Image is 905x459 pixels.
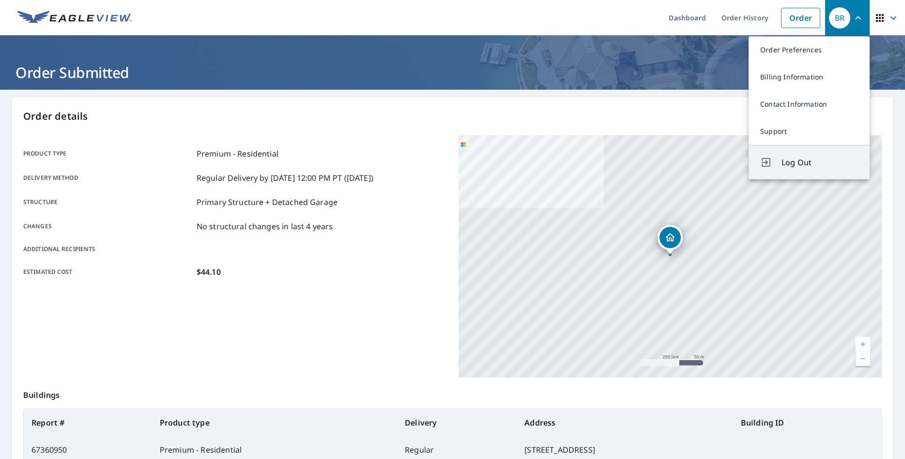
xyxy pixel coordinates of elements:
th: Delivery [397,409,517,436]
p: Product type [23,148,193,159]
p: $44.10 [197,266,221,278]
a: Current Level 17, Zoom In [856,337,870,351]
th: Report # [24,409,152,436]
h1: Order Submitted [12,63,893,82]
p: Estimated cost [23,266,193,278]
p: No structural changes in last 4 years [197,221,333,232]
p: Buildings [23,378,882,409]
p: Premium - Residential [197,148,278,159]
a: Current Level 17, Zoom Out [856,351,870,366]
a: Billing Information [749,63,870,91]
th: Address [517,409,733,436]
a: Contact Information [749,91,870,118]
p: Structure [23,196,193,208]
p: Changes [23,221,193,232]
div: Dropped pin, building 1, Residential property, 2325 E Glencove Cir Mesa, AZ 85213 [658,225,683,255]
p: Regular Delivery by [DATE] 12:00 PM PT ([DATE]) [197,172,373,184]
a: Support [749,118,870,145]
p: Delivery method [23,172,193,184]
p: Order details [23,109,882,124]
button: Log Out [749,145,870,179]
img: EV Logo [17,11,132,25]
span: Log Out [782,157,858,168]
a: Order [781,8,820,28]
a: Order Preferences [749,36,870,63]
th: Building ID [733,409,881,436]
p: Primary Structure + Detached Garage [197,196,337,208]
p: Additional recipients [23,245,193,253]
div: BR [829,7,850,29]
th: Product type [152,409,397,436]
